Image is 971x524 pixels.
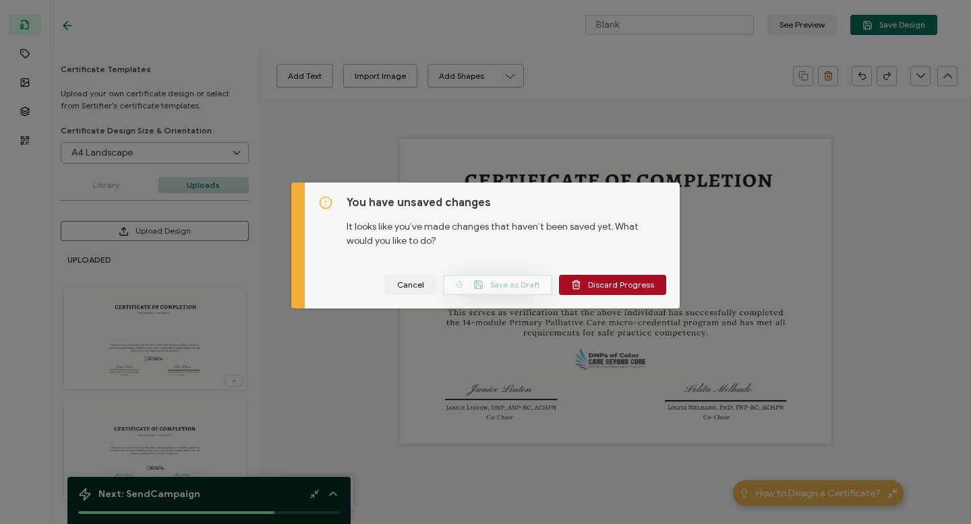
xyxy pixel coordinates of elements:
span: Discard Progress [571,280,654,290]
iframe: Chat Widget [904,459,971,524]
span: Cancel [397,281,424,289]
button: Cancel [385,275,436,295]
div: dialog [291,183,680,308]
h5: You have unsaved changes [347,196,666,209]
button: Discard Progress [559,275,666,295]
p: It looks like you’ve made changes that haven’t been saved yet. What would you like to do? [347,209,666,248]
